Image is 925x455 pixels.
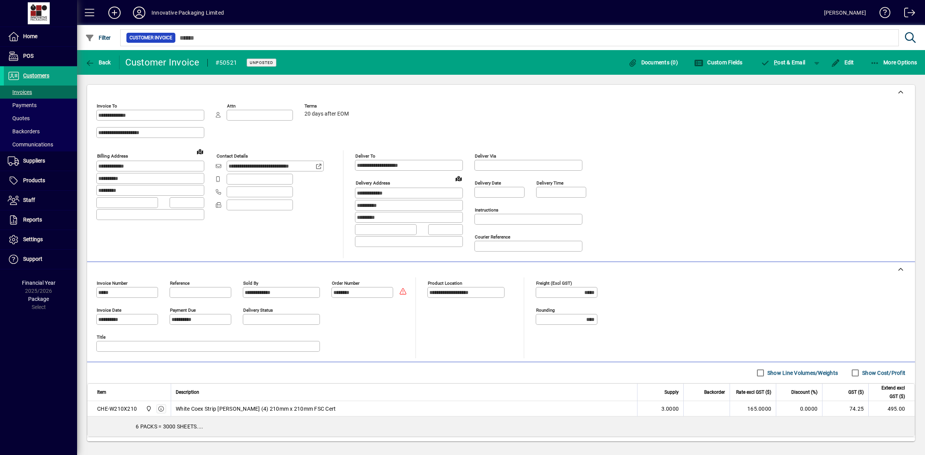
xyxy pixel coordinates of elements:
mat-label: Rounding [536,307,555,313]
td: 0.0000 [776,401,822,416]
span: Home [23,33,37,39]
div: 6 PACKS = 3000 SHEETS.... [87,416,915,437]
mat-label: Delivery date [475,180,501,186]
mat-label: Reference [170,280,190,286]
button: More Options [868,55,919,69]
span: Supply [664,388,679,396]
mat-label: Instructions [475,207,498,213]
span: Customer Invoice [129,34,172,42]
a: Backorders [4,125,77,138]
span: Staff [23,197,35,203]
span: 3.0000 [661,405,679,413]
span: Terms [304,104,351,109]
span: Backorder [704,388,725,396]
span: Support [23,256,42,262]
span: Customers [23,72,49,79]
mat-label: Courier Reference [475,234,510,240]
td: 74.25 [822,401,868,416]
div: Customer Invoice [125,56,200,69]
span: P [774,59,777,65]
span: Filter [85,35,111,41]
span: Edit [831,59,854,65]
span: Package [28,296,49,302]
a: Home [4,27,77,46]
span: Invoices [8,89,32,95]
span: GST ($) [848,388,864,396]
button: Add [102,6,127,20]
mat-label: Order number [332,280,360,286]
button: Custom Fields [692,55,745,69]
span: Quotes [8,115,30,121]
span: Communications [8,141,53,148]
button: Profile [127,6,151,20]
a: Products [4,171,77,190]
span: White Coex Strip [PERSON_NAME] (4) 210mm x 210mm FSC Cert [176,405,336,413]
div: #50521 [215,57,237,69]
a: POS [4,47,77,66]
a: Invoices [4,86,77,99]
a: Knowledge Base [874,2,891,27]
mat-label: Title [97,334,106,340]
mat-label: Invoice date [97,307,121,313]
span: Discount (%) [791,388,817,396]
span: Back [85,59,111,65]
div: Innovative Packaging Limited [151,7,224,19]
button: Filter [83,31,113,45]
a: Payments [4,99,77,112]
button: Documents (0) [626,55,680,69]
span: Suppliers [23,158,45,164]
a: Reports [4,210,77,230]
mat-label: Attn [227,103,235,109]
span: Documents (0) [628,59,678,65]
mat-label: Invoice To [97,103,117,109]
mat-label: Freight (excl GST) [536,280,572,286]
button: Post & Email [757,55,809,69]
span: Products [23,177,45,183]
span: POS [23,53,34,59]
span: Custom Fields [694,59,743,65]
div: 165.0000 [735,405,771,413]
span: Rate excl GST ($) [736,388,771,396]
span: Description [176,388,199,396]
mat-label: Product location [428,280,462,286]
a: Support [4,250,77,269]
span: Extend excl GST ($) [873,384,905,401]
mat-label: Invoice number [97,280,128,286]
div: CHE-W210X210 [97,405,137,413]
a: View on map [452,172,465,185]
button: Edit [829,55,856,69]
app-page-header-button: Back [77,55,119,69]
td: 495.00 [868,401,915,416]
span: Backorders [8,128,40,134]
mat-label: Deliver To [355,153,375,159]
mat-label: Delivery status [243,307,273,313]
label: Show Cost/Profit [861,369,905,377]
a: View on map [194,145,206,158]
label: Show Line Volumes/Weights [766,369,838,377]
a: Suppliers [4,151,77,171]
span: Settings [23,236,43,242]
mat-label: Sold by [243,280,258,286]
a: Staff [4,191,77,210]
div: [PERSON_NAME] [824,7,866,19]
span: Unposted [250,60,273,65]
a: Logout [898,2,915,27]
mat-label: Delivery time [536,180,563,186]
span: ost & Email [761,59,806,65]
mat-label: Payment due [170,307,196,313]
span: Financial Year [22,280,55,286]
span: More Options [870,59,917,65]
mat-label: Deliver via [475,153,496,159]
button: Back [83,55,113,69]
a: Settings [4,230,77,249]
span: 20 days after EOM [304,111,349,117]
a: Quotes [4,112,77,125]
a: Communications [4,138,77,151]
span: Innovative Packaging [144,405,153,413]
span: Item [97,388,106,396]
span: Payments [8,102,37,108]
span: Reports [23,217,42,223]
